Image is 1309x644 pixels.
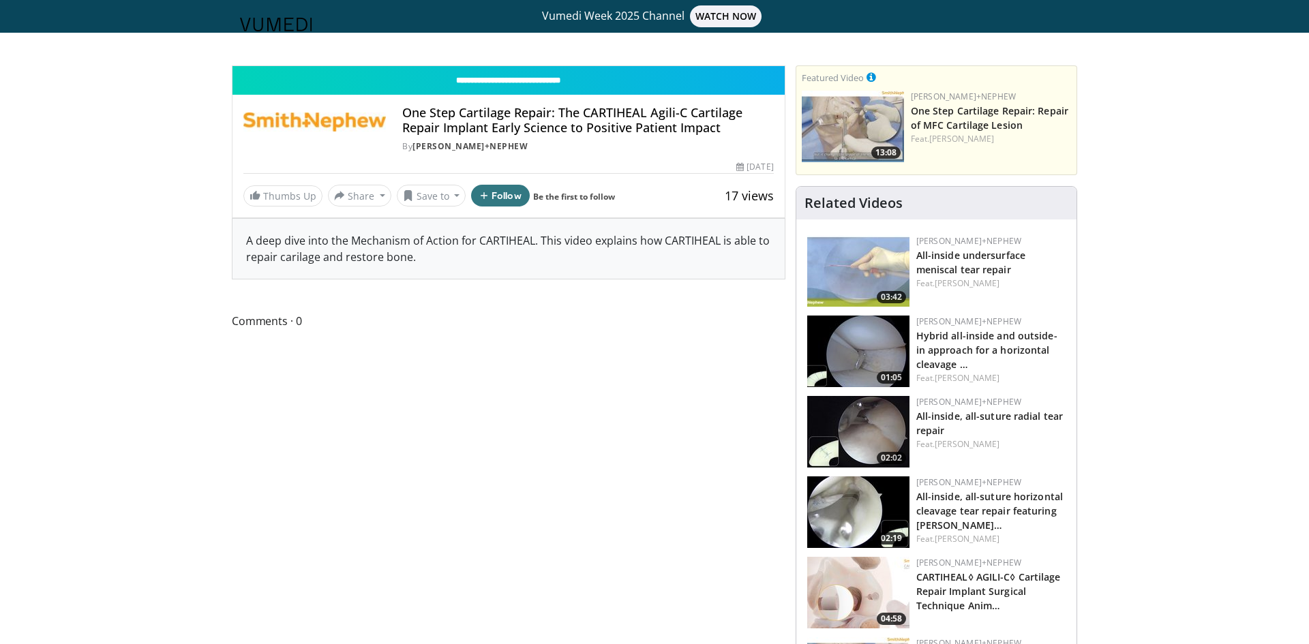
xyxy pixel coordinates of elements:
[807,316,909,387] img: 364c13b8-bf65-400b-a941-5a4a9c158216.150x105_q85_crop-smart_upscale.jpg
[935,533,999,545] a: [PERSON_NAME]
[911,104,1068,132] a: One Step Cartilage Repair: Repair of MFC Cartilage Lesion
[402,140,773,153] div: By
[871,147,901,159] span: 13:08
[243,185,322,206] a: Thumbs Up
[935,372,999,384] a: [PERSON_NAME]
[402,106,773,135] h4: One Step Cartilage Repair: The CARTIHEAL Agili-C Cartilage Repair Implant Early Science to Positi...
[916,557,1021,568] a: [PERSON_NAME]+Nephew
[916,410,1063,437] a: All-inside, all-suture radial tear repair
[867,70,876,85] a: This is paid for by Smith+Nephew
[807,557,909,628] a: 04:58
[877,613,906,625] span: 04:58
[804,195,903,211] h4: Related Videos
[807,396,909,467] img: 0d5ae7a0-0009-4902-af95-81e215730076.150x105_q85_crop-smart_upscale.jpg
[935,277,999,289] a: [PERSON_NAME]
[929,133,994,144] a: [PERSON_NAME]
[243,106,386,138] img: Smith+Nephew
[916,490,1063,532] a: All-inside, all-suture horizontal cleavage tear repair featuring [PERSON_NAME]…
[877,291,906,303] span: 03:42
[471,185,530,206] button: Follow
[916,489,1066,532] h3: All-inside, all-suture horizontal cleavage tear repair featuring haybale stitches
[916,277,1066,290] div: Feat.
[916,249,1025,276] a: All-inside undersurface meniscal tear repair
[232,312,785,330] span: Comments 0
[802,72,864,84] small: Featured Video
[877,532,906,545] span: 02:19
[916,235,1021,247] a: [PERSON_NAME]+Nephew
[807,235,909,307] a: 03:42
[916,533,1066,545] div: Feat.
[807,316,909,387] a: 01:05
[916,570,1061,612] a: CARTIHEAL◊ AGILI-C◊ Cartilage Repair Implant Surgical Technique Anim…
[911,133,1071,145] div: Feat.
[877,371,906,384] span: 01:05
[807,476,909,548] img: 173c071b-399e-4fbc-8156-5fdd8d6e2d0e.150x105_q85_crop-smart_upscale.jpg
[328,185,391,206] button: Share
[240,18,312,31] img: VuMedi Logo
[911,91,1016,102] a: [PERSON_NAME]+Nephew
[725,187,774,204] span: 17 views
[916,476,1021,488] a: [PERSON_NAME]+Nephew
[935,438,999,450] a: [PERSON_NAME]
[916,396,1021,408] a: [PERSON_NAME]+Nephew
[916,372,1066,384] div: Feat.
[916,569,1066,612] h3: CARTIHEAL◊ AGILI-C◊ Cartilage Repair Implant Surgical Technique Animation
[533,191,615,202] a: Be the first to follow
[807,235,909,307] img: 02c34c8e-0ce7-40b9-85e3-cdd59c0970f9.150x105_q85_crop-smart_upscale.jpg
[916,316,1021,327] a: [PERSON_NAME]+Nephew
[807,396,909,467] a: 02:02
[412,140,528,152] a: [PERSON_NAME]+Nephew
[736,161,773,173] div: [DATE]
[397,185,466,206] button: Save to
[232,219,785,279] div: A deep dive into the Mechanism of Action for CARTIHEAL. This video explains how CARTIHEAL is able...
[802,91,904,162] a: 13:08
[877,452,906,464] span: 02:02
[916,329,1057,371] a: Hybrid all-inside and outside-in approach for a horizontal cleavage …
[807,557,909,628] img: 0d962de6-6f40-43c7-a91b-351674d85659.150x105_q85_crop-smart_upscale.jpg
[807,476,909,548] a: 02:19
[916,328,1066,371] h3: Hybrid all-inside and outside-in approach for a horizontal cleavage tear repair
[916,438,1066,450] div: Feat.
[802,91,904,162] img: 304fd00c-f6f9-4ade-ab23-6f82ed6288c9.150x105_q85_crop-smart_upscale.jpg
